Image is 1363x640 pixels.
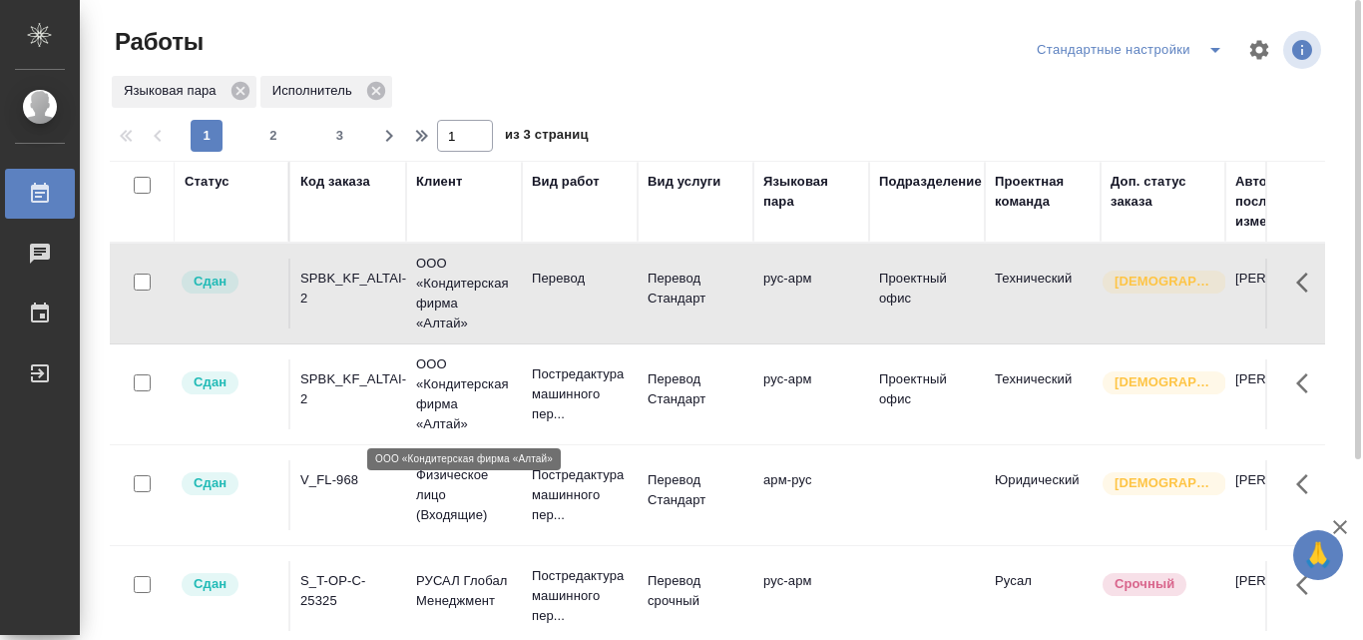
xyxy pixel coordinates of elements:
[124,81,224,101] p: Языковая пара
[869,359,985,429] td: Проектный офис
[985,359,1101,429] td: Технический
[1284,259,1332,307] button: Здесь прячутся важные кнопки
[110,26,204,58] span: Работы
[532,364,628,424] p: Постредактура машинного пер...
[257,126,289,146] span: 2
[985,259,1101,328] td: Технический
[1301,534,1335,576] span: 🙏
[416,172,462,192] div: Клиент
[194,574,227,594] p: Сдан
[753,359,869,429] td: рус-арм
[180,269,278,296] div: Менеджер проверил работу исполнителя, передает ее на следующий этап
[300,269,396,309] div: SPBK_KF_ALTAI-2
[1115,272,1214,292] p: [DEMOGRAPHIC_DATA]
[1284,359,1332,407] button: Здесь прячутся важные кнопки
[112,76,256,108] div: Языковая пара
[1115,372,1214,392] p: [DEMOGRAPHIC_DATA]
[1225,460,1341,530] td: [PERSON_NAME]
[194,372,227,392] p: Сдан
[1032,34,1235,66] div: split button
[194,473,227,493] p: Сдан
[416,465,512,525] p: Физическое лицо (Входящие)
[416,571,512,611] p: РУСАЛ Глобал Менеджмент
[324,126,356,146] span: 3
[1225,359,1341,429] td: [PERSON_NAME]
[1225,259,1341,328] td: [PERSON_NAME]
[416,254,512,333] p: ООО «Кондитерская фирма «Алтай»
[1235,26,1283,74] span: Настроить таблицу
[1284,460,1332,508] button: Здесь прячутся важные кнопки
[532,566,628,626] p: Постредактура машинного пер...
[879,172,982,192] div: Подразделение
[1284,561,1332,609] button: Здесь прячутся важные кнопки
[1225,561,1341,631] td: [PERSON_NAME]
[324,120,356,152] button: 3
[300,571,396,611] div: S_T-OP-C-25325
[648,571,743,611] p: Перевод срочный
[753,460,869,530] td: арм-рус
[300,470,396,490] div: V_FL-968
[180,369,278,396] div: Менеджер проверил работу исполнителя, передает ее на следующий этап
[753,259,869,328] td: рус-арм
[185,172,229,192] div: Статус
[194,272,227,292] p: Сдан
[1293,530,1343,580] button: 🙏
[1235,172,1331,232] div: Автор последнего изменения
[985,561,1101,631] td: Русал
[1283,31,1325,69] span: Посмотреть информацию
[869,259,985,328] td: Проектный офис
[532,465,628,525] p: Постредактура машинного пер...
[416,354,512,434] p: ООО «Кондитерская фирма «Алтай»
[985,460,1101,530] td: Юридический
[648,269,743,309] p: Перевод Стандарт
[260,76,392,108] div: Исполнитель
[648,470,743,510] p: Перевод Стандарт
[272,81,359,101] p: Исполнитель
[180,470,278,497] div: Менеджер проверил работу исполнителя, передает ее на следующий этап
[532,269,628,289] p: Перевод
[1115,473,1214,493] p: [DEMOGRAPHIC_DATA]
[257,120,289,152] button: 2
[648,369,743,409] p: Перевод Стандарт
[505,123,589,152] span: из 3 страниц
[763,172,859,212] div: Языковая пара
[300,369,396,409] div: SPBK_KF_ALTAI-2
[648,172,721,192] div: Вид услуги
[180,571,278,598] div: Менеджер проверил работу исполнителя, передает ее на следующий этап
[532,172,600,192] div: Вид работ
[1115,574,1174,594] p: Срочный
[1111,172,1215,212] div: Доп. статус заказа
[300,172,370,192] div: Код заказа
[753,561,869,631] td: рус-арм
[995,172,1091,212] div: Проектная команда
